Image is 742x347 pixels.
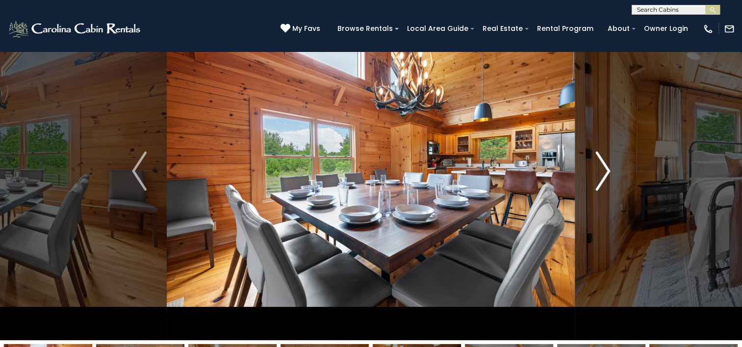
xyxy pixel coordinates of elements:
span: My Favs [292,24,320,34]
img: arrow [595,151,610,191]
a: Real Estate [478,21,528,36]
a: Rental Program [532,21,598,36]
a: My Favs [281,24,323,34]
a: Owner Login [639,21,693,36]
img: White-1-2.png [7,19,143,39]
img: phone-regular-white.png [703,24,714,34]
a: Local Area Guide [402,21,473,36]
a: Browse Rentals [333,21,398,36]
img: arrow [132,151,147,191]
a: About [603,21,635,36]
button: Previous [112,2,167,340]
button: Next [575,2,630,340]
img: mail-regular-white.png [724,24,735,34]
